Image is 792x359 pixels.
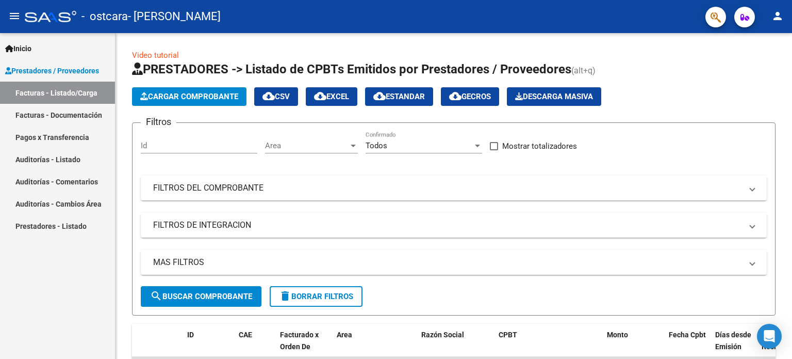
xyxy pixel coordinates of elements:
[141,286,261,307] button: Buscar Comprobante
[239,331,252,339] span: CAE
[187,331,194,339] span: ID
[262,90,275,102] mat-icon: cloud_download
[365,87,433,106] button: Estandar
[337,331,352,339] span: Area
[5,65,99,76] span: Prestadores / Proveedores
[373,90,386,102] mat-icon: cloud_download
[150,292,252,301] span: Buscar Comprobante
[280,331,319,351] span: Facturado x Orden De
[132,87,246,106] button: Cargar Comprobante
[132,51,179,60] a: Video tutorial
[141,250,767,275] mat-expansion-panel-header: MAS FILTROS
[262,92,290,101] span: CSV
[449,92,491,101] span: Gecros
[715,331,751,351] span: Días desde Emisión
[279,290,291,302] mat-icon: delete
[132,62,571,76] span: PRESTADORES -> Listado de CPBTs Emitidos por Prestadores / Proveedores
[306,87,357,106] button: EXCEL
[140,92,238,101] span: Cargar Comprobante
[265,141,349,150] span: Area
[141,115,176,129] h3: Filtros
[762,331,790,351] span: Fecha Recibido
[441,87,499,106] button: Gecros
[507,87,601,106] app-download-masive: Descarga masiva de comprobantes (adjuntos)
[141,213,767,238] mat-expansion-panel-header: FILTROS DE INTEGRACION
[314,90,326,102] mat-icon: cloud_download
[571,66,596,75] span: (alt+q)
[515,92,593,101] span: Descarga Masiva
[499,331,517,339] span: CPBT
[502,140,577,152] span: Mostrar totalizadores
[757,324,782,349] div: Open Intercom Messenger
[153,220,742,231] mat-panel-title: FILTROS DE INTEGRACION
[153,182,742,194] mat-panel-title: FILTROS DEL COMPROBANTE
[81,5,128,28] span: - ostcara
[279,292,353,301] span: Borrar Filtros
[421,331,464,339] span: Razón Social
[373,92,425,101] span: Estandar
[449,90,461,102] mat-icon: cloud_download
[128,5,221,28] span: - [PERSON_NAME]
[270,286,362,307] button: Borrar Filtros
[607,331,628,339] span: Monto
[5,43,31,54] span: Inicio
[8,10,21,22] mat-icon: menu
[153,257,742,268] mat-panel-title: MAS FILTROS
[507,87,601,106] button: Descarga Masiva
[254,87,298,106] button: CSV
[366,141,387,150] span: Todos
[669,331,706,339] span: Fecha Cpbt
[150,290,162,302] mat-icon: search
[314,92,349,101] span: EXCEL
[141,176,767,200] mat-expansion-panel-header: FILTROS DEL COMPROBANTE
[771,10,784,22] mat-icon: person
